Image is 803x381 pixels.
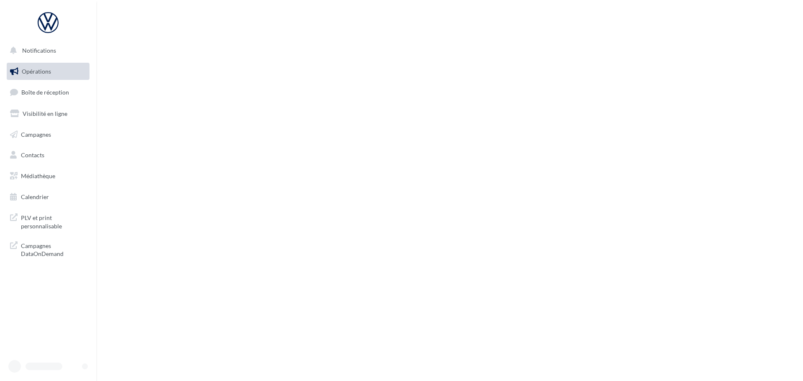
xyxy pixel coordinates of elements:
span: Calendrier [21,193,49,200]
span: Opérations [22,68,51,75]
a: PLV et print personnalisable [5,209,91,233]
a: Campagnes DataOnDemand [5,237,91,261]
span: Campagnes [21,130,51,138]
span: Notifications [22,47,56,54]
a: Médiathèque [5,167,91,185]
button: Notifications [5,42,88,59]
span: PLV et print personnalisable [21,212,86,230]
span: Visibilité en ligne [23,110,67,117]
a: Calendrier [5,188,91,206]
a: Campagnes [5,126,91,143]
a: Opérations [5,63,91,80]
span: Médiathèque [21,172,55,179]
a: Boîte de réception [5,83,91,101]
span: Contacts [21,151,44,159]
span: Campagnes DataOnDemand [21,240,86,258]
span: Boîte de réception [21,89,69,96]
a: Contacts [5,146,91,164]
a: Visibilité en ligne [5,105,91,123]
